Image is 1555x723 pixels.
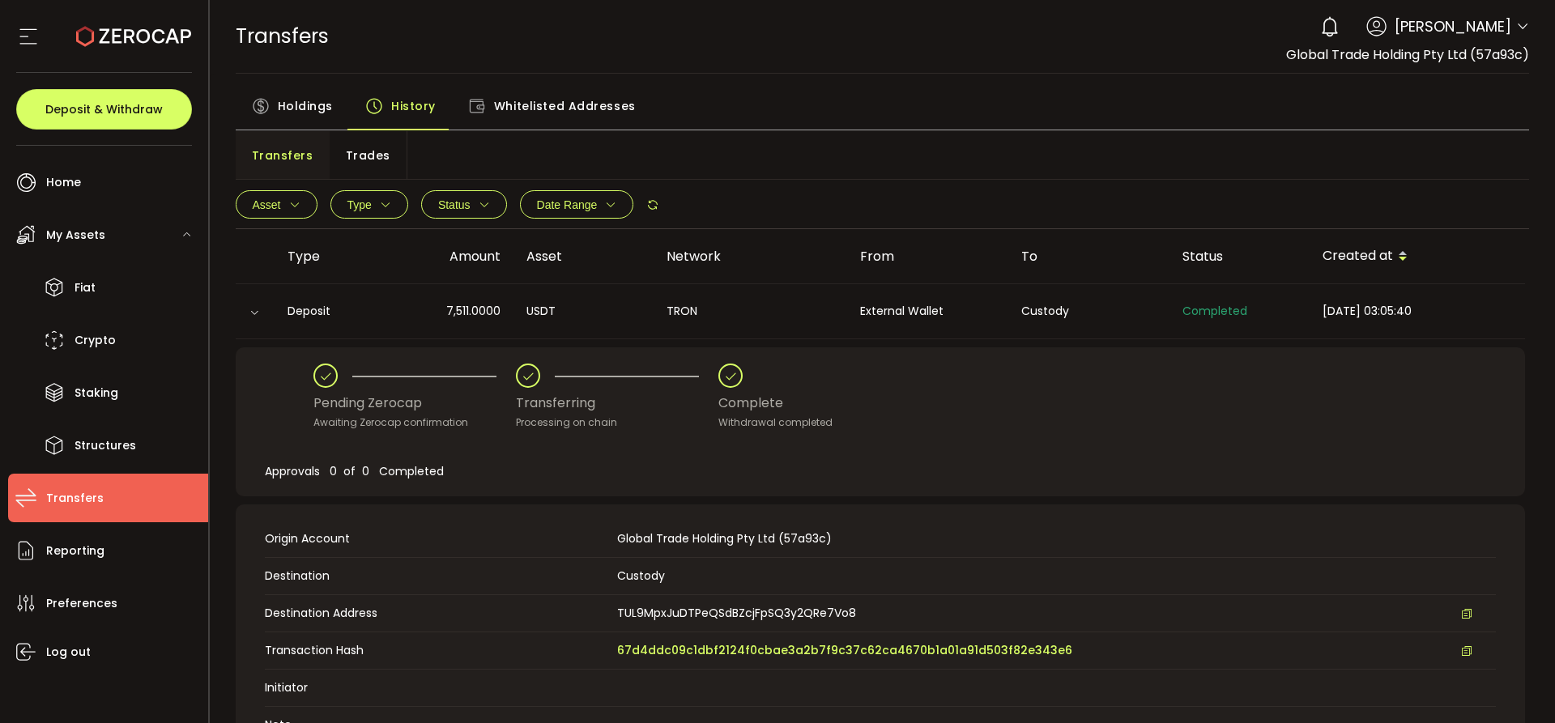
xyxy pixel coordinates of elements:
button: Status [421,190,507,219]
span: Global Trade Holding Pty Ltd (57a93c) [617,530,832,547]
span: Crypto [75,329,116,352]
div: Deposit [275,302,385,321]
span: [DATE] 03:05:40 [1323,303,1412,319]
span: Transfers [252,139,313,172]
div: From [847,247,1008,266]
span: Approvals 0 of 0 Completed [265,463,444,479]
span: Structures [75,434,136,457]
span: My Assets [46,223,105,247]
span: TUL9MpxJuDTPeQSdBZcjFpSQ3y2QRe7Vo8 [617,605,856,622]
span: Trades [346,139,390,172]
span: Reporting [46,539,104,563]
div: Asset [513,247,654,266]
span: Deposit & Withdraw [45,104,163,115]
span: Asset [253,198,281,211]
span: Custody [617,568,665,584]
div: To [1008,247,1169,266]
div: Type [275,247,385,266]
div: Withdrawal completed [718,415,833,431]
button: Deposit & Withdraw [16,89,192,130]
div: Awaiting Zerocap confirmation [313,415,516,431]
div: USDT [513,302,654,321]
span: Log out [46,640,91,664]
div: TRON [654,302,847,321]
div: Complete [718,388,833,419]
iframe: Chat Widget [1474,645,1555,723]
span: Date Range [537,198,598,211]
span: History [391,90,436,122]
button: Asset [236,190,317,219]
span: 7,511.0000 [446,302,501,321]
div: Network [654,247,847,266]
span: Destination [265,568,610,585]
div: Transferring [516,388,718,419]
span: Type [347,198,372,211]
span: Status [438,198,471,211]
span: Initiator [265,679,610,696]
span: Completed [1182,303,1247,319]
span: Fiat [75,276,96,300]
span: Transfers [236,22,329,50]
span: Destination Address [265,605,610,622]
span: Whitelisted Addresses [494,90,636,122]
div: Pending Zerocap [313,388,516,419]
button: Date Range [520,190,634,219]
span: 67d4ddc09c1dbf2124f0cbae3a2b7f9c37c62ca4670b1a01a91d503f82e343e6 [617,642,1072,659]
span: Origin Account [265,530,610,547]
div: Created at [1310,243,1525,270]
span: Transaction Hash [265,642,610,659]
span: Home [46,171,81,194]
span: Preferences [46,592,117,615]
div: External Wallet [847,302,1008,321]
span: [PERSON_NAME] [1395,15,1511,37]
span: Staking [75,381,118,405]
div: Processing on chain [516,415,718,431]
div: Custody [1008,302,1169,321]
div: Status [1169,247,1310,266]
span: Global Trade Holding Pty Ltd (57a93c) [1286,45,1529,64]
div: Amount [385,247,513,266]
button: Type [330,190,408,219]
span: Holdings [278,90,333,122]
span: Transfers [46,487,104,510]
